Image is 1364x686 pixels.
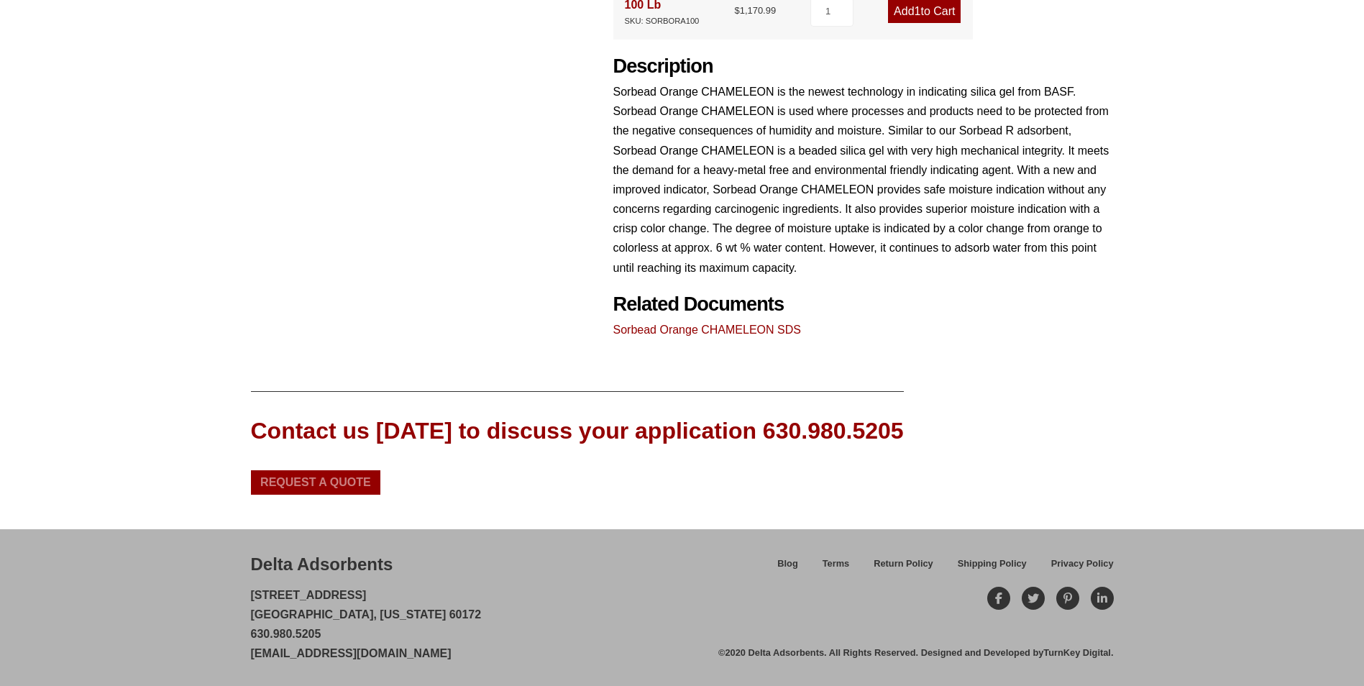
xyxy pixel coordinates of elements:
a: Sorbead Orange CHAMELEON SDS [613,324,801,336]
span: 1 [915,5,921,17]
span: Blog [777,559,797,569]
span: Request a Quote [260,477,371,488]
span: Terms [823,559,849,569]
div: SKU: SORBORA100 [625,14,700,28]
span: $ [734,5,739,16]
a: Privacy Policy [1039,556,1114,581]
div: ©2020 Delta Adsorbents. All Rights Reserved. Designed and Developed by . [718,646,1113,659]
div: Contact us [DATE] to discuss your application 630.980.5205 [251,415,904,447]
p: Sorbead Orange CHAMELEON is the newest technology in indicating silica gel from BASF. Sorbead Ora... [613,82,1114,278]
h2: Description [613,55,1114,78]
a: [EMAIL_ADDRESS][DOMAIN_NAME] [251,647,452,659]
a: Terms [810,556,861,581]
a: Blog [765,556,810,581]
span: Shipping Policy [958,559,1027,569]
a: TurnKey Digital [1043,647,1111,658]
a: Request a Quote [251,470,381,495]
bdi: 1,170.99 [734,5,776,16]
a: Return Policy [861,556,946,581]
div: Delta Adsorbents [251,552,393,577]
p: [STREET_ADDRESS] [GEOGRAPHIC_DATA], [US_STATE] 60172 630.980.5205 [251,585,482,664]
span: Return Policy [874,559,933,569]
a: Shipping Policy [946,556,1039,581]
span: Privacy Policy [1051,559,1114,569]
